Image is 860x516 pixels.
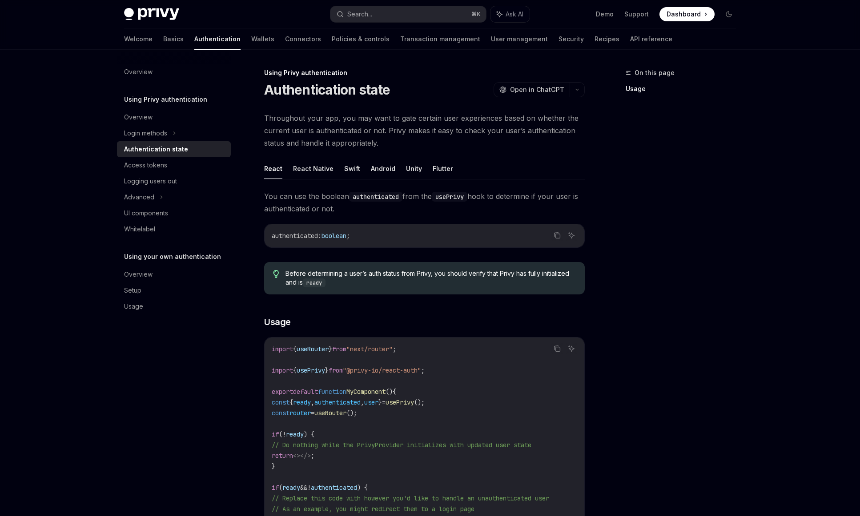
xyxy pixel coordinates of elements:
h5: Using Privy authentication [124,94,207,105]
span: ) { [304,430,314,438]
a: Usage [117,298,231,314]
span: if [272,430,279,438]
div: Whitelabel [124,224,155,234]
code: usePrivy [432,192,467,202]
div: UI components [124,208,168,218]
a: Setup [117,282,231,298]
span: } [272,462,275,470]
button: Ask AI [490,6,530,22]
a: Policies & controls [332,28,390,50]
span: Open in ChatGPT [510,85,564,94]
button: Copy the contents from the code block [551,230,563,241]
button: Search...⌘K [330,6,486,22]
button: Copy the contents from the code block [551,343,563,354]
a: Security [559,28,584,50]
span: { [293,345,297,353]
button: Android [371,158,395,179]
span: Dashboard [667,10,701,19]
span: ready [293,398,311,406]
div: Login methods [124,128,167,139]
div: Access tokens [124,160,167,171]
button: Unity [406,158,422,179]
a: User management [491,28,548,50]
span: ; [311,452,314,460]
span: authenticated [314,398,361,406]
span: const [272,398,289,406]
span: Usage [264,316,291,328]
span: ! [282,430,286,438]
span: useRouter [297,345,329,353]
span: { [293,366,297,374]
span: user [364,398,378,406]
span: ; [346,232,350,240]
span: import [272,366,293,374]
span: ready [286,430,304,438]
a: Basics [163,28,184,50]
span: ( [279,484,282,492]
button: Ask AI [566,343,577,354]
span: function [318,388,346,396]
span: const [272,409,289,417]
a: Usage [626,82,743,96]
span: authenticated [272,232,318,240]
button: Flutter [433,158,453,179]
a: Demo [596,10,614,19]
span: ; [393,345,396,353]
a: Dashboard [659,7,715,21]
h1: Authentication state [264,82,390,98]
span: , [361,398,364,406]
span: ! [307,484,311,492]
a: Authentication [194,28,241,50]
span: usePrivy [297,366,325,374]
span: = [311,409,314,417]
h5: Using your own authentication [124,251,221,262]
div: Advanced [124,192,154,202]
span: return [272,452,293,460]
span: : [318,232,321,240]
span: { [393,388,396,396]
button: Toggle dark mode [722,7,736,21]
a: Support [624,10,649,19]
span: () [386,388,393,396]
button: React [264,158,282,179]
span: You can use the boolean from the hook to determine if your user is authenticated or not. [264,190,585,215]
code: ready [303,278,326,287]
div: Overview [124,269,153,280]
span: , [311,398,314,406]
span: "next/router" [346,345,393,353]
code: authenticated [349,192,402,202]
span: <></> [293,452,311,460]
span: { [289,398,293,406]
a: Connectors [285,28,321,50]
span: ⌘ K [471,11,481,18]
a: Overview [117,64,231,80]
span: // Do nothing while the PrivyProvider initializes with updated user state [272,441,531,449]
div: Using Privy authentication [264,68,585,77]
a: UI components [117,205,231,221]
span: authenticated [311,484,357,492]
span: // As an example, you might redirect them to a login page [272,505,474,513]
span: router [289,409,311,417]
div: Setup [124,285,141,296]
a: Whitelabel [117,221,231,237]
svg: Tip [273,270,279,278]
span: from [332,345,346,353]
span: (); [346,409,357,417]
span: Throughout your app, you may want to gate certain user experiences based on whether the current u... [264,112,585,149]
span: ( [279,430,282,438]
span: from [329,366,343,374]
a: Authentication state [117,141,231,157]
span: } [329,345,332,353]
span: boolean [321,232,346,240]
div: Usage [124,301,143,312]
img: dark logo [124,8,179,20]
span: import [272,345,293,353]
span: && [300,484,307,492]
button: Open in ChatGPT [494,82,570,97]
button: Swift [344,158,360,179]
a: Welcome [124,28,153,50]
span: MyComponent [346,388,386,396]
a: Logging users out [117,173,231,189]
span: usePrivy [386,398,414,406]
a: Overview [117,266,231,282]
